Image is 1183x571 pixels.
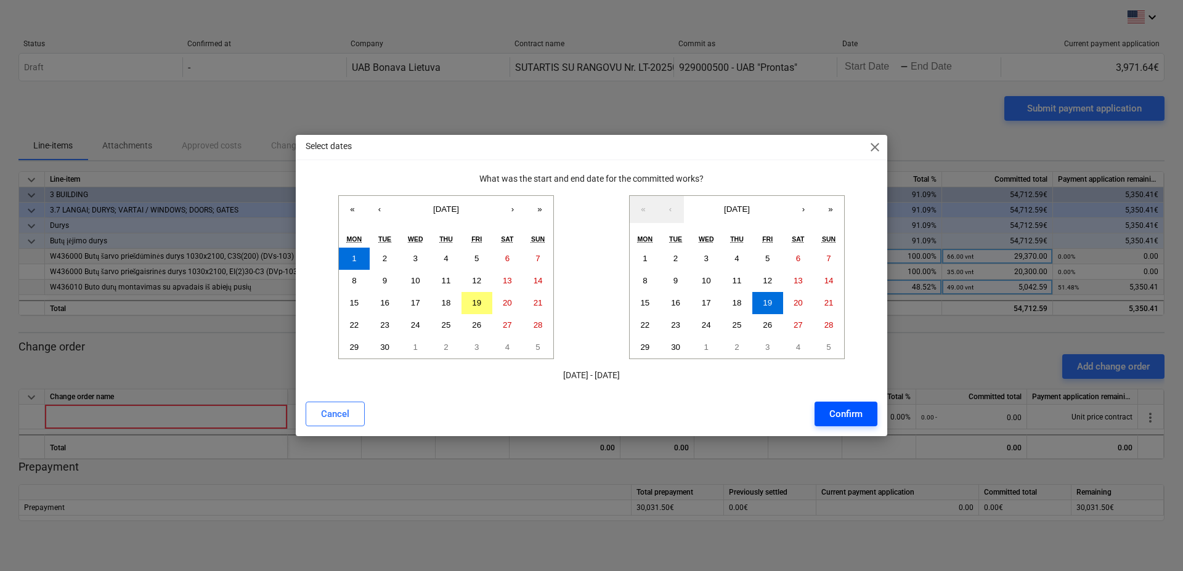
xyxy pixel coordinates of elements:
[638,235,653,243] abbr: Monday
[730,235,744,243] abbr: Thursday
[752,314,783,336] button: September 26, 2025
[684,196,790,223] button: [DATE]
[471,235,482,243] abbr: Friday
[492,292,523,314] button: September 20, 2025
[378,235,391,243] abbr: Tuesday
[733,320,742,330] abbr: September 25, 2025
[691,292,722,314] button: September 17, 2025
[534,276,543,285] abbr: September 14, 2025
[826,254,831,263] abbr: September 7, 2025
[752,248,783,270] button: September 5, 2025
[461,336,492,358] button: October 3, 2025
[722,270,752,292] button: September 11, 2025
[630,196,657,223] button: «
[442,320,451,330] abbr: September 25, 2025
[783,248,814,270] button: September 6, 2025
[765,342,770,352] abbr: October 3, 2025
[824,298,834,307] abbr: September 21, 2025
[794,276,803,285] abbr: September 13, 2025
[339,336,370,358] button: September 29, 2025
[657,196,684,223] button: ‹
[794,320,803,330] abbr: September 27, 2025
[393,196,499,223] button: [DATE]
[763,276,772,285] abbr: September 12, 2025
[763,298,772,307] abbr: September 19, 2025
[765,254,770,263] abbr: September 5, 2025
[431,248,461,270] button: September 4, 2025
[413,254,418,263] abbr: September 3, 2025
[400,292,431,314] button: September 17, 2025
[339,196,366,223] button: «
[461,314,492,336] button: September 26, 2025
[691,314,722,336] button: September 24, 2025
[461,292,492,314] button: September 19, 2025
[461,270,492,292] button: September 12, 2025
[306,402,365,426] button: Cancel
[792,235,804,243] abbr: Saturday
[411,276,420,285] abbr: September 10, 2025
[492,270,523,292] button: September 13, 2025
[691,336,722,358] button: October 1, 2025
[640,320,649,330] abbr: September 22, 2025
[347,235,362,243] abbr: Monday
[752,336,783,358] button: October 3, 2025
[349,342,359,352] abbr: September 29, 2025
[722,248,752,270] button: September 4, 2025
[630,270,661,292] button: September 8, 2025
[472,298,481,307] abbr: September 19, 2025
[691,248,722,270] button: September 3, 2025
[813,248,844,270] button: September 7, 2025
[400,336,431,358] button: October 1, 2025
[411,320,420,330] abbr: September 24, 2025
[503,276,512,285] abbr: September 13, 2025
[671,298,680,307] abbr: September 16, 2025
[534,320,543,330] abbr: September 28, 2025
[783,292,814,314] button: September 20, 2025
[431,270,461,292] button: September 11, 2025
[640,298,649,307] abbr: September 15, 2025
[339,292,370,314] button: September 15, 2025
[442,298,451,307] abbr: September 18, 2025
[431,336,461,358] button: October 2, 2025
[722,292,752,314] button: September 18, 2025
[722,336,752,358] button: October 2, 2025
[661,270,691,292] button: September 9, 2025
[321,406,349,422] div: Cancel
[826,342,831,352] abbr: October 5, 2025
[752,270,783,292] button: September 12, 2025
[734,254,739,263] abbr: September 4, 2025
[640,342,649,352] abbr: September 29, 2025
[522,314,553,336] button: September 28, 2025
[431,314,461,336] button: September 25, 2025
[661,314,691,336] button: September 23, 2025
[505,342,510,352] abbr: October 4, 2025
[492,248,523,270] button: September 6, 2025
[492,336,523,358] button: October 4, 2025
[370,248,400,270] button: September 2, 2025
[783,336,814,358] button: October 4, 2025
[813,336,844,358] button: October 5, 2025
[439,235,453,243] abbr: Thursday
[383,254,387,263] abbr: September 2, 2025
[752,292,783,314] button: September 19, 2025
[444,342,448,352] abbr: October 2, 2025
[661,292,691,314] button: September 16, 2025
[499,196,526,223] button: ›
[408,235,423,243] abbr: Wednesday
[661,336,691,358] button: September 30, 2025
[824,320,834,330] abbr: September 28, 2025
[433,205,459,214] span: [DATE]
[702,298,711,307] abbr: September 17, 2025
[366,196,393,223] button: ‹
[370,292,400,314] button: September 16, 2025
[306,140,352,153] p: Select dates
[400,248,431,270] button: September 3, 2025
[734,342,739,352] abbr: October 2, 2025
[474,342,479,352] abbr: October 3, 2025
[733,276,742,285] abbr: September 11, 2025
[472,320,481,330] abbr: September 26, 2025
[813,270,844,292] button: September 14, 2025
[534,298,543,307] abbr: September 21, 2025
[762,235,773,243] abbr: Friday
[526,196,553,223] button: »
